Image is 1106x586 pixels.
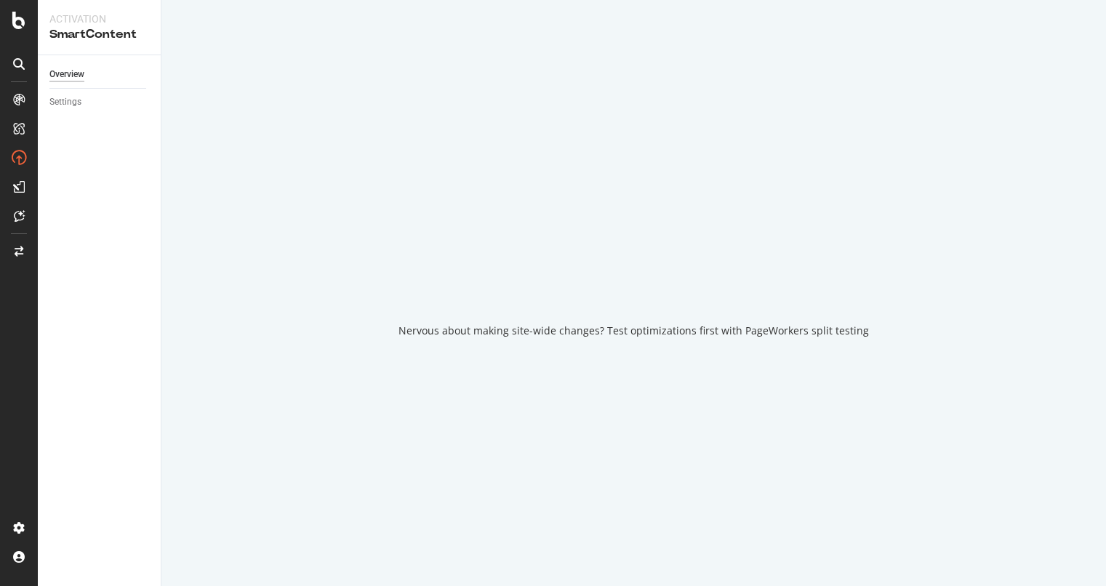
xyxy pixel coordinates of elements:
[582,248,686,300] div: animation
[49,67,151,82] a: Overview
[49,95,151,110] a: Settings
[398,324,869,338] div: Nervous about making site-wide changes? Test optimizations first with PageWorkers split testing
[49,67,84,82] div: Overview
[49,12,149,26] div: Activation
[49,95,81,110] div: Settings
[49,26,149,43] div: SmartContent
